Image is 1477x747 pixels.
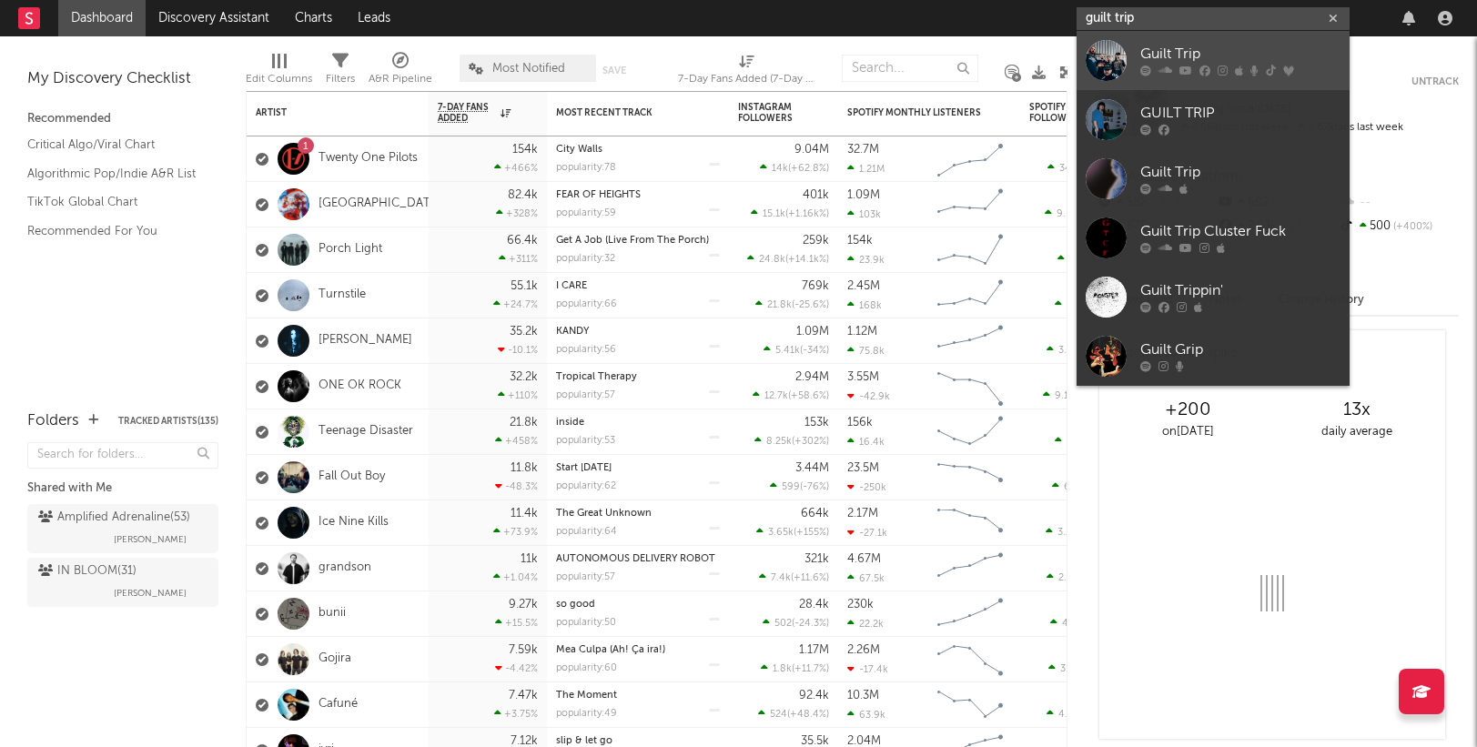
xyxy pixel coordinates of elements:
[847,417,873,429] div: 156k
[1272,399,1441,421] div: 13 x
[27,410,79,432] div: Folders
[1391,222,1432,232] span: +400 %
[556,327,720,337] div: KANDY
[556,372,637,382] a: Tropical Therapy
[753,389,829,401] div: ( )
[556,254,615,264] div: popularity: 32
[556,190,720,200] div: FEAR OF HEIGHTS
[803,235,829,247] div: 259k
[556,236,709,246] a: Get A Job (Live From The Porch)
[1104,399,1272,421] div: +200
[768,528,794,538] span: 3.65k
[1077,149,1350,208] a: Guilt Trip
[507,235,538,247] div: 66.4k
[790,710,826,720] span: +48.4 %
[803,482,826,492] span: -76 %
[799,599,829,611] div: 28.4k
[773,664,792,674] span: 1.8k
[556,418,584,428] a: inside
[493,298,538,310] div: +24.7 %
[847,299,882,311] div: 168k
[796,528,826,538] span: +155 %
[556,509,652,519] a: The Great Unknown
[803,189,829,201] div: 401k
[521,553,538,565] div: 11k
[1029,102,1093,124] div: Spotify Followers
[319,697,358,712] a: Cafuné
[678,45,814,98] div: 7-Day Fans Added (7-Day Fans Added)
[763,209,785,219] span: 15.1k
[847,189,880,201] div: 1.09M
[511,735,538,747] div: 7.12k
[508,189,538,201] div: 82.4k
[763,617,829,629] div: ( )
[1046,526,1120,538] div: ( )
[766,437,792,447] span: 8.25k
[929,136,1011,182] svg: Chart title
[1043,389,1120,401] div: ( )
[256,107,392,118] div: Artist
[369,68,432,90] div: A&R Pipeline
[511,508,538,520] div: 11.4k
[1047,708,1120,720] div: ( )
[847,107,984,118] div: Spotify Monthly Listeners
[326,68,355,90] div: Filters
[847,481,886,493] div: -250k
[929,364,1011,409] svg: Chart title
[556,163,616,173] div: popularity: 78
[1077,208,1350,268] a: Guilt Trip Cluster Fuck
[929,318,1011,364] svg: Chart title
[556,372,720,382] div: Tropical Therapy
[556,281,720,291] div: I CARE
[511,462,538,474] div: 11.8k
[788,209,826,219] span: +1.16k %
[319,333,412,348] a: [PERSON_NAME]
[556,736,720,746] div: slip & let go
[1048,662,1120,674] div: ( )
[847,345,885,357] div: 75.8k
[556,463,720,473] div: Start Today
[1077,90,1350,149] a: GUILT TRIP
[847,208,881,220] div: 103k
[499,253,538,265] div: +311 %
[847,527,887,539] div: -27.1k
[842,55,978,82] input: Search...
[803,346,826,356] span: -34 %
[556,463,612,473] a: Start [DATE]
[1140,103,1340,125] div: GUILT TRIP
[929,409,1011,455] svg: Chart title
[556,691,720,701] div: The Moment
[847,508,878,520] div: 2.17M
[794,573,826,583] span: +11.6 %
[738,102,802,124] div: Instagram Followers
[498,344,538,356] div: -10.1 %
[556,107,693,118] div: Most Recent Track
[1077,7,1350,30] input: Search for artists
[114,582,187,604] span: [PERSON_NAME]
[556,645,720,655] div: Mea Culpa (Ah! Ça ira!)
[847,690,879,702] div: 10.3M
[847,280,880,292] div: 2.45M
[494,162,538,174] div: +466 %
[788,255,826,265] span: +14.1k %
[847,618,884,630] div: 22.2k
[326,45,355,98] div: Filters
[511,280,538,292] div: 55.1k
[556,554,715,564] a: AUTONOMOUS DELIVERY ROBOT
[801,735,829,747] div: 35.5k
[118,417,218,426] button: Tracked Artists(135)
[38,560,137,582] div: IN BLOOM ( 31 )
[512,144,538,156] div: 154k
[496,207,538,219] div: +328 %
[556,663,617,673] div: popularity: 60
[847,390,890,402] div: -42.9k
[794,664,826,674] span: +11.7 %
[556,345,616,355] div: popularity: 56
[493,571,538,583] div: +1.04 %
[929,546,1011,591] svg: Chart title
[760,162,829,174] div: ( )
[556,600,720,610] div: so good
[27,135,200,155] a: Critical Algo/Viral Chart
[678,68,814,90] div: 7-Day Fans Added (7-Day Fans Added)
[319,560,371,576] a: grandson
